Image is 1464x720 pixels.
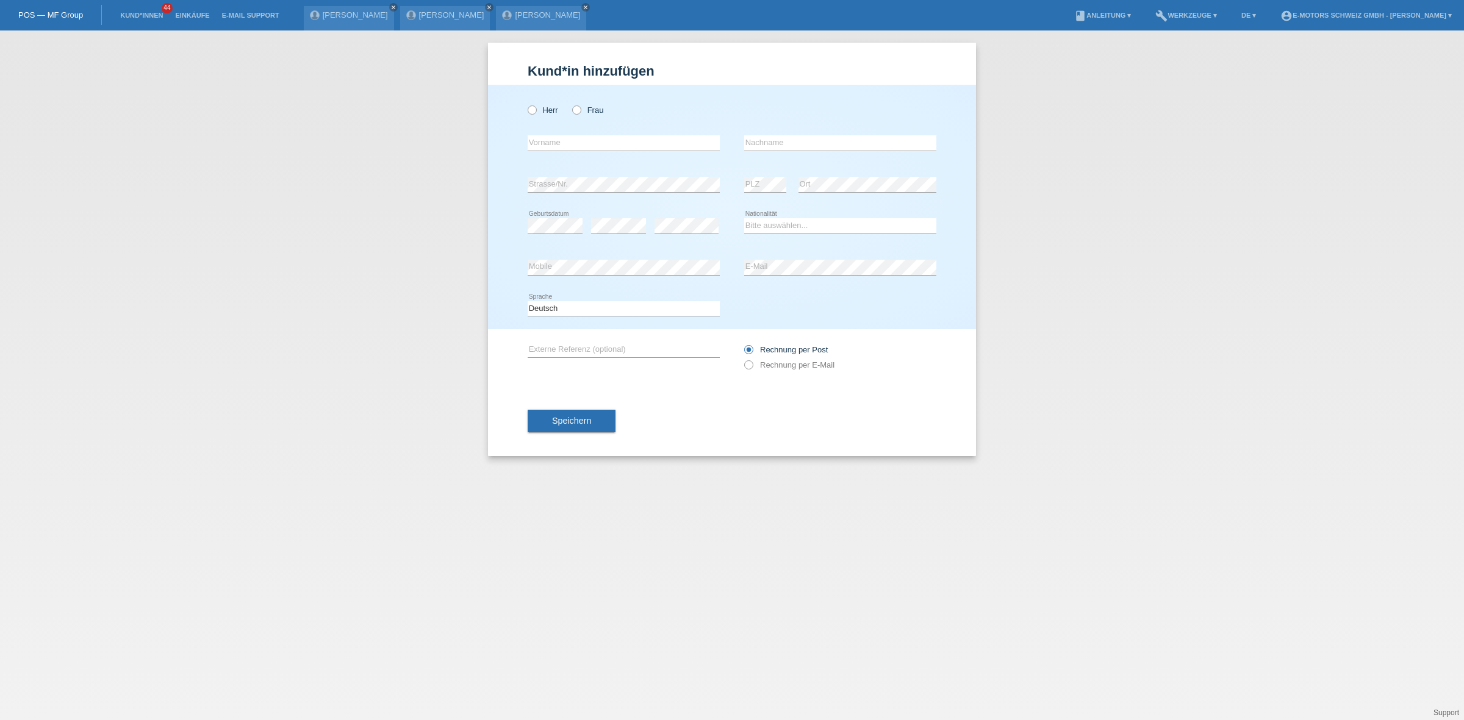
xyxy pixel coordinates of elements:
span: 44 [162,3,173,13]
i: close [583,4,589,10]
label: Rechnung per E-Mail [744,360,834,369]
a: Support [1433,708,1459,717]
input: Rechnung per E-Mail [744,360,752,376]
a: Einkäufe [169,12,215,19]
a: close [485,3,493,12]
label: Rechnung per Post [744,345,828,354]
h1: Kund*in hinzufügen [528,63,936,79]
input: Frau [572,105,580,113]
i: close [390,4,396,10]
a: close [581,3,590,12]
a: POS — MF Group [18,10,83,20]
a: [PERSON_NAME] [323,10,388,20]
i: book [1074,10,1086,22]
i: account_circle [1280,10,1293,22]
a: bookAnleitung ▾ [1068,12,1137,19]
a: account_circleE-Motors Schweiz GmbH - [PERSON_NAME] ▾ [1274,12,1458,19]
a: [PERSON_NAME] [419,10,484,20]
label: Herr [528,105,558,115]
a: DE ▾ [1235,12,1262,19]
i: close [486,4,492,10]
a: [PERSON_NAME] [515,10,580,20]
a: Kund*innen [114,12,169,19]
span: Speichern [552,416,591,426]
i: build [1155,10,1168,22]
button: Speichern [528,410,615,433]
a: close [389,3,398,12]
input: Herr [528,105,536,113]
a: E-Mail Support [216,12,285,19]
label: Frau [572,105,603,115]
input: Rechnung per Post [744,345,752,360]
a: buildWerkzeuge ▾ [1149,12,1223,19]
